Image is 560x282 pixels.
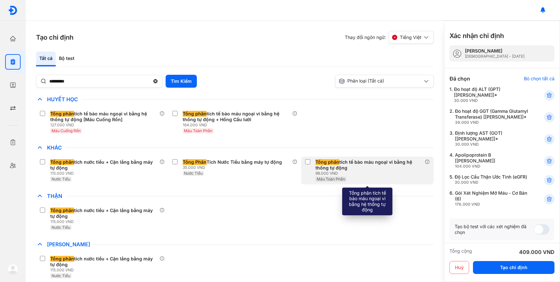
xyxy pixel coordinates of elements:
div: 6. [449,190,528,207]
div: Đo hoạt độ ALT (GPT) [[PERSON_NAME]]* [454,86,528,103]
h3: Tạo chỉ định [36,33,73,42]
div: 3. [449,130,528,147]
div: 127.000 VND [50,122,159,128]
div: Bỏ chọn tất cả [524,76,555,82]
div: 115.000 VND [50,219,159,224]
img: logo [8,5,18,15]
button: Huỷ [449,261,469,274]
div: Đã chọn [449,75,470,83]
div: 164.000 VND [183,122,292,128]
div: Tạo bộ test với các xét nghiệm đã chọn [455,224,534,235]
div: Gói Xét Nghiệm Mỡ Máu - Cơ Bản (6) [455,190,528,207]
div: Đo hoạt độ GGT (Gamma Glutamyl Transferase) [[PERSON_NAME]]* [455,108,528,125]
div: tích tế bào máu ngoại vi bằng hệ thống tự động [315,159,422,171]
div: tích tế bào máu ngoại vi bằng hệ thống tự động + Hồng Cầu lưới [183,111,289,122]
span: Tổng phân [50,256,74,262]
div: Bộ test [56,52,78,66]
span: Thận [44,193,65,199]
span: Máu Toàn Phần [317,177,345,181]
span: Khác [44,144,65,151]
div: Phân loại (Tất cả) [339,78,423,84]
span: Tổng phân [50,111,74,117]
div: 115.000 VND [50,267,159,273]
div: tích nước tiểu + Cặn lắng bằng máy tự động [50,208,157,219]
span: Nước Tiểu [52,273,70,278]
span: Tổng phân [183,111,207,117]
span: Nước Tiểu [52,177,70,181]
img: logo [8,264,18,274]
span: Nước Tiểu [184,171,203,176]
span: Nước Tiểu [52,225,70,230]
div: 176.000 VND [455,202,528,207]
div: Định lượng AST (GOT) [[PERSON_NAME]]* [455,130,528,147]
div: 30.000 VND [455,142,528,147]
div: tích nước tiểu + Cặn lắng bằng máy tự động [50,159,157,171]
span: Máu Cuống Rốn [52,128,81,133]
div: Apolipoprotein B [[PERSON_NAME]] [455,152,528,169]
div: 30.000 VND [455,180,527,185]
div: 30.000 VND [454,98,528,103]
h3: Xác nhận chỉ định [449,31,504,40]
button: Tìm Kiếm [166,75,197,88]
div: 409.000 VND [519,248,555,256]
div: 104.000 VND [455,164,528,169]
div: 5. [449,174,528,185]
div: 39.000 VND [455,120,528,125]
span: Tổng phân [315,159,339,165]
div: Thay đổi ngôn ngữ: [345,31,434,44]
span: Huyết Học [44,96,81,102]
div: 115.000 VND [50,171,159,176]
div: 98.000 VND [315,171,425,176]
span: [PERSON_NAME] [44,241,93,248]
span: Máu Toàn Phần [184,128,212,133]
div: 1. [449,86,528,103]
div: 4. [449,152,528,169]
div: tích tế bào máu ngoại vi bằng hệ thống tự động [Máu Cuống Rốn] [50,111,157,122]
button: Tạo chỉ định [473,261,555,274]
div: 35.000 VND [183,165,285,170]
span: Tổng phân [50,159,74,165]
div: [PERSON_NAME] [465,48,525,54]
span: Tổng phân [50,208,74,213]
div: tích nước tiểu + Cặn lắng bằng máy tự động [50,256,157,267]
div: Tất cả [36,52,56,66]
div: [DEMOGRAPHIC_DATA] - [DATE] [465,54,525,59]
div: 2. [449,108,528,125]
div: Tổng cộng [449,248,472,256]
div: Tích Nước Tiểu bằng máy tự động [183,159,282,165]
span: Tổng Phân [183,159,207,165]
div: Độ Lọc Cầu Thận Ước Tính (eGFR) [455,174,527,185]
span: Tiếng Việt [400,34,421,40]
